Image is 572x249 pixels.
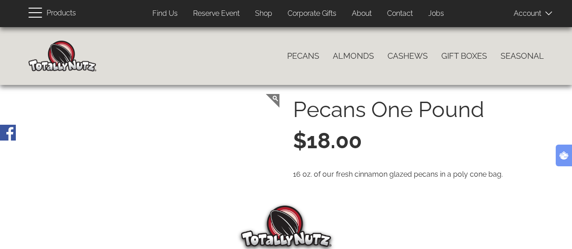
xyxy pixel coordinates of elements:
p: 16 oz. of our fresh cinnamon glazed pecans in a poly cone bag. [293,169,544,180]
div: Pecans One Pound [293,94,544,125]
a: Reserve Event [186,5,246,23]
img: Home [28,41,96,71]
a: Find Us [146,5,184,23]
a: Corporate Gifts [281,5,343,23]
span: Products [47,7,76,20]
a: Shop [248,5,279,23]
img: Totally Nutz Logo [241,206,331,247]
a: Contact [380,5,420,23]
a: Almonds [326,47,381,66]
div: $18.00 [293,125,544,156]
a: Cashews [381,47,435,66]
a: Gift Boxes [435,47,494,66]
a: Jobs [421,5,451,23]
a: Pecans [280,47,326,66]
a: Seasonal [494,47,551,66]
a: About [345,5,378,23]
